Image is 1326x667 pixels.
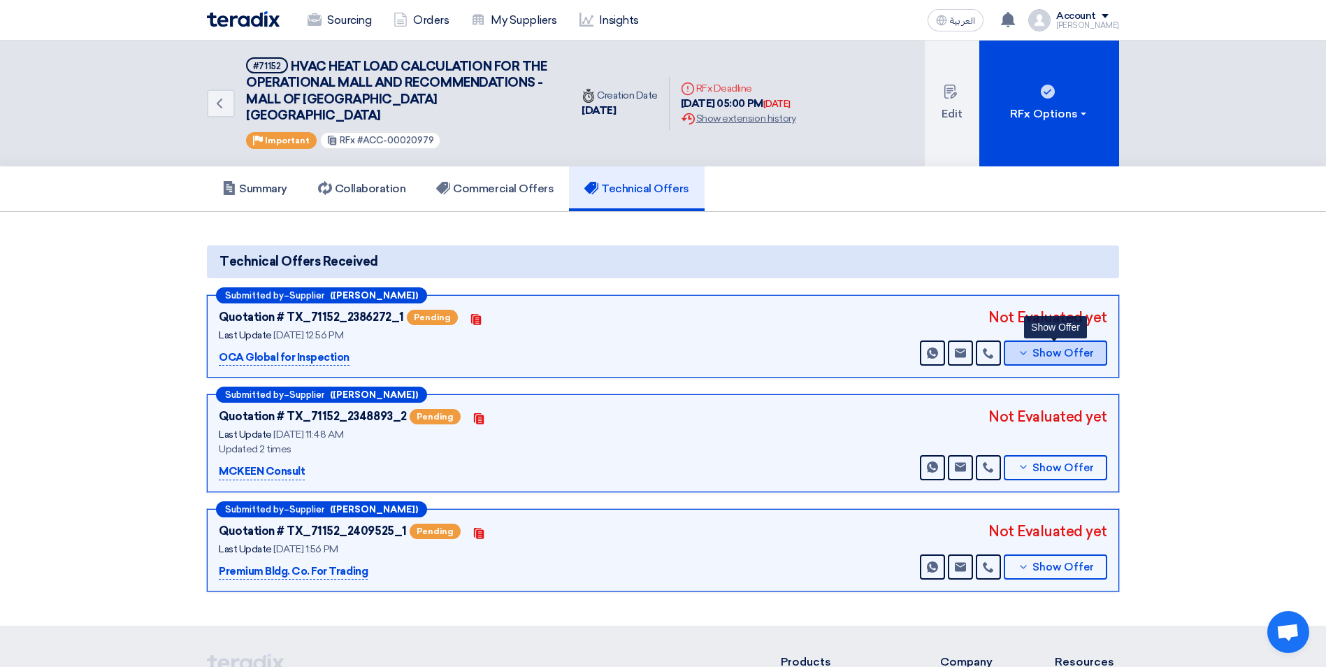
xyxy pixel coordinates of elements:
span: [DATE] 1:56 PM [273,543,338,555]
span: RFx [340,135,355,145]
img: Teradix logo [207,11,280,27]
span: Submitted by [225,390,284,399]
a: Technical Offers [569,166,704,211]
a: Commercial Offers [421,166,569,211]
span: Show Offer [1032,348,1094,359]
div: #71152 [253,62,281,71]
div: Creation Date [582,88,658,103]
div: Quotation # TX_71152_2348893_2 [219,408,407,425]
span: Submitted by [225,291,284,300]
a: Sourcing [296,5,382,36]
p: Premium Bldg. Co. For Trading [219,564,368,580]
b: ([PERSON_NAME]) [330,505,418,514]
a: My Suppliers [460,5,568,36]
button: Edit [925,41,979,166]
span: Pending [410,524,461,539]
div: [DATE] [763,97,791,111]
div: Open chat [1267,611,1309,653]
button: Show Offer [1004,340,1107,366]
span: Supplier [289,505,324,514]
span: Supplier [289,291,324,300]
div: [PERSON_NAME] [1056,22,1119,29]
div: [DATE] 05:00 PM [681,96,795,112]
div: Not Evaluated yet [988,521,1107,542]
div: – [216,501,427,517]
b: ([PERSON_NAME]) [330,291,418,300]
div: RFx Deadline [681,81,795,96]
div: Updated 2 times [219,442,568,457]
h5: Technical Offers [584,182,689,196]
span: Submitted by [225,505,284,514]
button: العربية [928,9,983,31]
a: Insights [568,5,650,36]
span: Show Offer [1032,562,1094,573]
span: Last Update [219,329,272,341]
span: [DATE] 11:48 AM [273,429,343,440]
div: Account [1056,10,1096,22]
div: – [216,387,427,403]
div: [DATE] [582,103,658,119]
div: RFx Options [1010,106,1089,122]
p: MCKEEN Consult [219,464,305,480]
button: Show Offer [1004,554,1107,580]
button: RFx Options [979,41,1119,166]
b: ([PERSON_NAME]) [330,390,418,399]
span: Last Update [219,429,272,440]
h5: HVAC HEAT LOAD CALCULATION FOR THE OPERATIONAL MALL AND RECOMMENDATIONS - MALL OF ARABIA JEDDAH [246,57,554,124]
h5: Summary [222,182,287,196]
div: Not Evaluated yet [988,406,1107,427]
a: Summary [207,166,303,211]
h5: Commercial Offers [436,182,554,196]
span: Pending [407,310,458,325]
span: Pending [410,409,461,424]
div: Quotation # TX_71152_2409525_1 [219,523,407,540]
h5: Collaboration [318,182,406,196]
span: HVAC HEAT LOAD CALCULATION FOR THE OPERATIONAL MALL AND RECOMMENDATIONS - MALL OF [GEOGRAPHIC_DAT... [246,59,547,123]
span: [DATE] 12:56 PM [273,329,343,341]
div: Quotation # TX_71152_2386272_1 [219,309,404,326]
p: OCA Global for Inspection [219,350,349,366]
div: Show extension history [681,111,795,126]
span: العربية [950,16,975,26]
div: Not Evaluated yet [988,307,1107,328]
div: – [216,287,427,303]
span: Show Offer [1032,463,1094,473]
span: Supplier [289,390,324,399]
a: Collaboration [303,166,421,211]
span: Technical Offers Received [219,252,378,271]
div: Show Offer [1024,316,1087,338]
span: Last Update [219,543,272,555]
span: Important [265,136,310,145]
img: profile_test.png [1028,9,1051,31]
span: #ACC-00020979 [357,135,434,145]
button: Show Offer [1004,455,1107,480]
a: Orders [382,5,460,36]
